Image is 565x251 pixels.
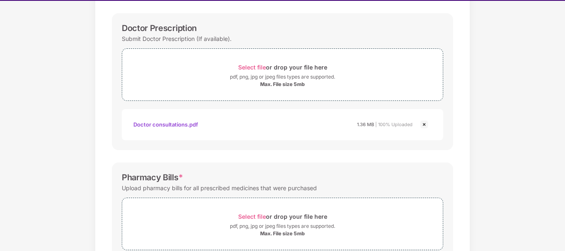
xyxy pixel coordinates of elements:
div: or drop your file here [238,62,327,73]
span: Select fileor drop your file herepdf, png, jpg or jpeg files types are supported.Max. File size 5mb [122,204,443,244]
div: Doctor Prescription [122,23,197,33]
span: 1.36 MB [357,122,374,127]
div: Upload pharmacy bills for all prescribed medicines that were purchased [122,182,317,194]
div: Max. File size 5mb [260,81,305,88]
div: Pharmacy Bills [122,172,183,182]
div: pdf, png, jpg or jpeg files types are supported. [230,222,335,230]
div: Doctor consultations.pdf [133,117,198,131]
div: Max. File size 5mb [260,230,305,237]
span: Select fileor drop your file herepdf, png, jpg or jpeg files types are supported.Max. File size 5mb [122,55,443,94]
span: | 100% Uploaded [375,122,413,127]
div: or drop your file here [238,211,327,222]
span: Select file [238,213,266,220]
div: pdf, png, jpg or jpeg files types are supported. [230,73,335,81]
img: svg+xml;base64,PHN2ZyBpZD0iQ3Jvc3MtMjR4MjQiIHhtbG5zPSJodHRwOi8vd3d3LnczLm9yZy8yMDAwL3N2ZyIgd2lkdG... [419,120,429,129]
span: Select file [238,64,266,71]
div: Submit Doctor Prescription (If available). [122,33,232,44]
